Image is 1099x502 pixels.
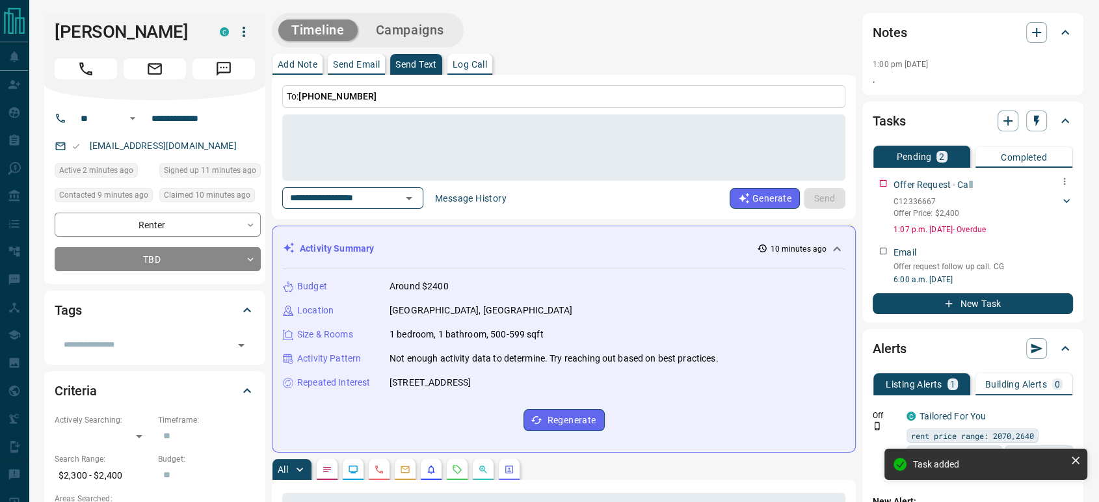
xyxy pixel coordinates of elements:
button: Open [232,336,250,354]
p: [GEOGRAPHIC_DATA], [GEOGRAPHIC_DATA] [390,304,572,317]
p: Around $2400 [390,280,449,293]
a: [EMAIL_ADDRESS][DOMAIN_NAME] [90,140,237,151]
p: Search Range: [55,453,152,465]
svg: Opportunities [478,464,488,475]
span: rent price range: 2070,2640 [911,429,1034,442]
svg: Emails [400,464,410,475]
h2: Tags [55,300,81,321]
span: [PHONE_NUMBER] [298,91,377,101]
p: Add Note [278,60,317,69]
button: Regenerate [523,409,605,431]
svg: Notes [322,464,332,475]
div: Thu Aug 14 2025 [159,163,261,181]
p: $2,300 - $2,400 [55,465,152,486]
p: 0 [1055,380,1060,389]
p: Budget: [158,453,255,465]
p: All [278,465,288,474]
div: Notes [873,17,1073,48]
p: Actively Searching: [55,414,152,426]
div: Tags [55,295,255,326]
button: New Task [873,293,1073,314]
svg: Calls [374,464,384,475]
p: C12336667 [894,196,959,207]
svg: Lead Browsing Activity [348,464,358,475]
p: Activity Pattern [297,352,361,365]
span: Claimed 10 minutes ago [164,189,250,202]
span: Active 2 minutes ago [59,164,133,177]
button: Open [125,111,140,126]
div: condos.ca [907,412,916,421]
div: C12336667Offer Price: $2,400 [894,193,1073,222]
p: Budget [297,280,327,293]
h2: Notes [873,22,907,43]
button: Open [400,189,418,207]
div: Thu Aug 14 2025 [55,188,153,206]
p: Offer request follow up call. CG [894,261,1073,272]
p: Log Call [453,60,487,69]
h2: Alerts [873,338,907,359]
p: 1:00 pm [DATE] [873,60,928,69]
p: Send Text [395,60,437,69]
p: . [873,73,1073,86]
p: Off [873,410,899,421]
svg: Email Valid [72,142,81,151]
div: Task added [913,459,1065,469]
p: Timeframe: [158,414,255,426]
p: Location [297,304,334,317]
p: Size & Rooms [297,328,353,341]
div: condos.ca [220,27,229,36]
span: Contacted 9 minutes ago [59,189,148,202]
div: TBD [55,247,261,271]
p: Completed [1001,153,1047,162]
p: Email [894,246,916,259]
p: 1:07 p.m. [DATE] - Overdue [894,224,1073,235]
p: [STREET_ADDRESS] [390,376,471,390]
p: 2 [939,152,944,161]
p: Listing Alerts [886,380,942,389]
button: Message History [427,188,514,209]
h1: [PERSON_NAME] [55,21,200,42]
p: 6:00 a.m. [DATE] [894,274,1073,285]
p: Activity Summary [300,242,374,256]
a: Tailored For You [920,411,986,421]
div: Tasks [873,105,1073,137]
p: Repeated Interest [297,376,370,390]
div: Alerts [873,333,1073,364]
h2: Tasks [873,111,905,131]
p: To: [282,85,845,108]
p: Pending [896,152,931,161]
p: 10 minutes ago [770,243,827,255]
span: Call [55,59,117,79]
span: Email [124,59,186,79]
p: Offer Price: $2,400 [894,207,959,219]
p: Building Alerts [985,380,1047,389]
span: Message [192,59,255,79]
p: 1 bedroom, 1 bathroom, 500-599 sqft [390,328,544,341]
p: Send Email [333,60,380,69]
button: Generate [730,188,800,209]
svg: Listing Alerts [426,464,436,475]
svg: Agent Actions [504,464,514,475]
svg: Requests [452,464,462,475]
div: Thu Aug 14 2025 [55,163,153,181]
div: Renter [55,213,261,237]
p: Offer Request - Call [894,178,973,192]
span: Signed up 11 minutes ago [164,164,256,177]
p: 1 [950,380,955,389]
button: Campaigns [363,20,457,41]
p: Not enough activity data to determine. Try reaching out based on best practices. [390,352,719,365]
div: Criteria [55,375,255,406]
button: Timeline [278,20,358,41]
div: Thu Aug 14 2025 [159,188,261,206]
svg: Push Notification Only [873,421,882,430]
h2: Criteria [55,380,97,401]
div: Activity Summary10 minutes ago [283,237,845,261]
